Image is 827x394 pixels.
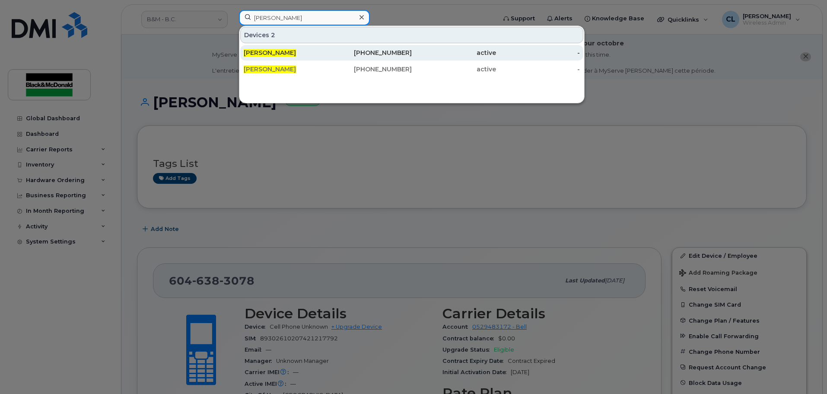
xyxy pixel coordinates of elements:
[271,31,275,39] span: 2
[240,61,583,77] a: [PERSON_NAME][PHONE_NUMBER]active-
[412,65,496,74] div: active
[496,48,580,57] div: -
[412,48,496,57] div: active
[244,49,296,57] span: [PERSON_NAME]
[244,65,296,73] span: [PERSON_NAME]
[328,65,412,74] div: [PHONE_NUMBER]
[496,65,580,74] div: -
[240,27,583,43] div: Devices
[240,45,583,61] a: [PERSON_NAME][PHONE_NUMBER]active-
[328,48,412,57] div: [PHONE_NUMBER]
